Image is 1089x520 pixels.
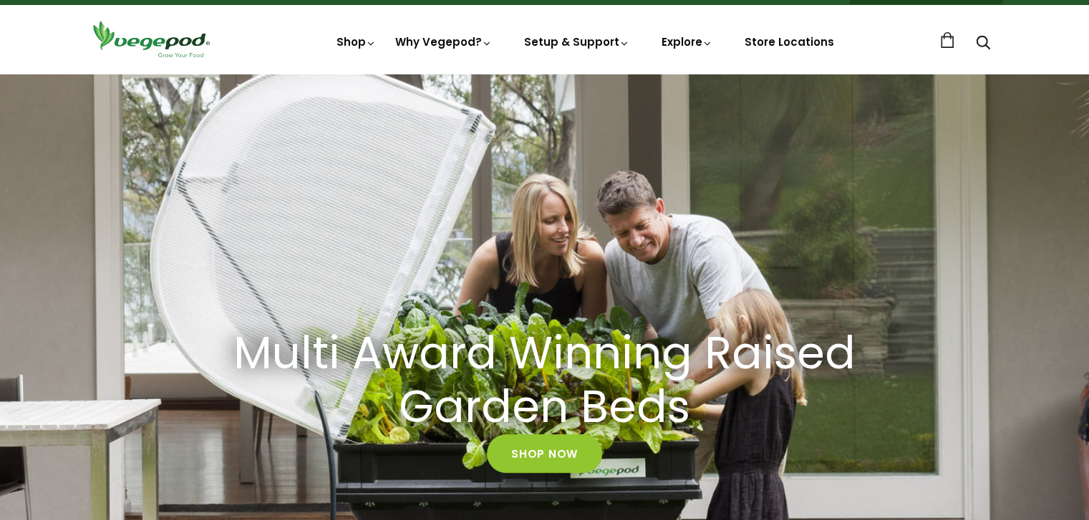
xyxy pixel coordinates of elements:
[395,34,493,49] a: Why Vegepod?
[337,34,377,49] a: Shop
[976,36,990,51] a: Search
[662,34,713,49] a: Explore
[745,34,834,49] a: Store Locations
[205,327,885,434] a: Multi Award Winning Raised Garden Beds
[223,327,867,434] h2: Multi Award Winning Raised Garden Beds
[87,19,216,59] img: Vegepod
[487,434,602,473] a: Shop Now
[524,34,630,49] a: Setup & Support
